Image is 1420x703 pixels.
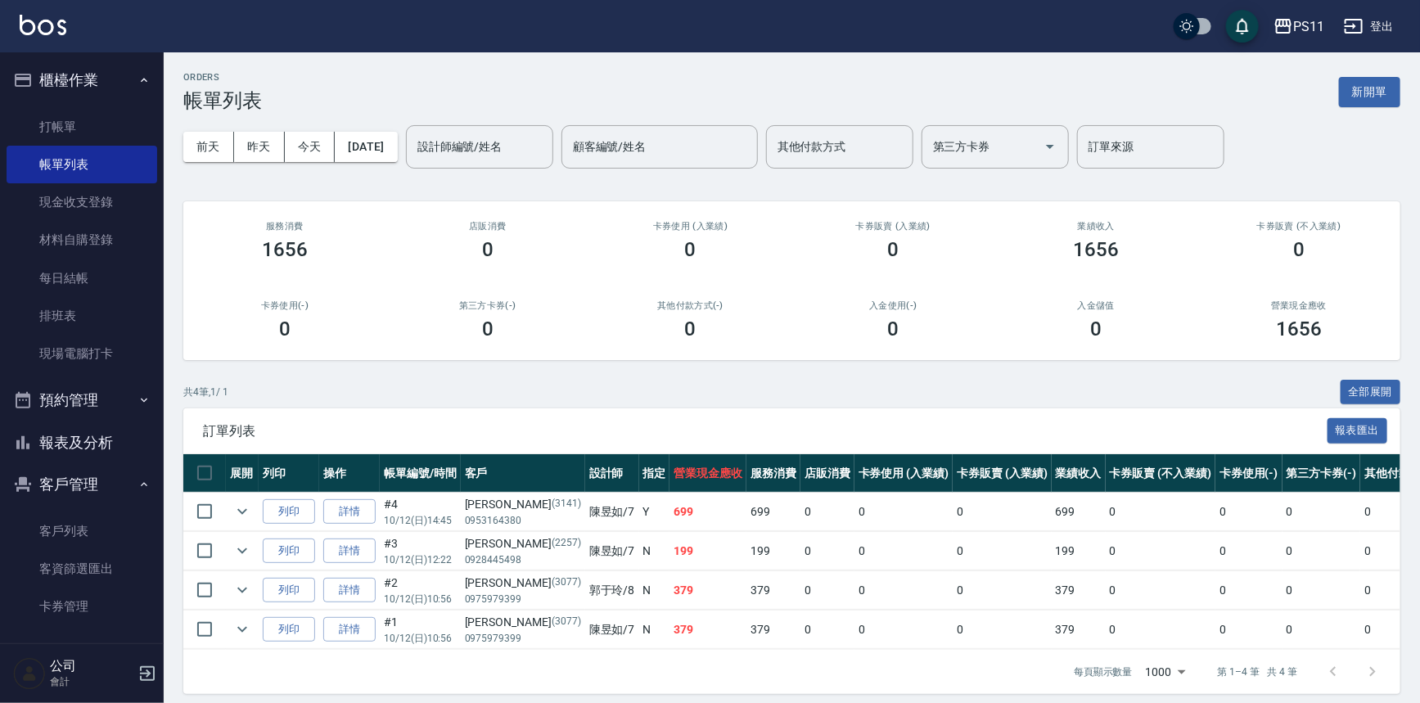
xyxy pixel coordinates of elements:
[203,300,367,311] h2: 卡券使用(-)
[1293,238,1305,261] h3: 0
[1037,133,1063,160] button: Open
[1052,454,1106,493] th: 業績收入
[1283,454,1361,493] th: 第三方卡券(-)
[1106,454,1215,493] th: 卡券販賣 (不入業績)
[183,89,262,112] h3: 帳單列表
[1339,83,1400,99] a: 新開單
[1226,10,1259,43] button: save
[406,300,570,311] h2: 第三方卡券(-)
[953,532,1052,570] td: 0
[226,454,259,493] th: 展開
[1052,571,1106,610] td: 379
[1283,571,1361,610] td: 0
[746,571,800,610] td: 379
[384,552,457,567] p: 10/12 (日) 12:22
[259,454,319,493] th: 列印
[230,578,255,602] button: expand row
[263,499,315,525] button: 列印
[609,300,773,311] h2: 其他付款方式(-)
[854,454,953,493] th: 卡券使用 (入業績)
[585,532,639,570] td: 陳昱如 /7
[7,512,157,550] a: 客戶列表
[746,611,800,649] td: 379
[461,454,585,493] th: 客戶
[203,221,367,232] h3: 服務消費
[552,614,581,631] p: (3077)
[1276,318,1322,340] h3: 1656
[7,421,157,464] button: 報表及分析
[384,513,457,528] p: 10/12 (日) 14:45
[323,539,376,564] a: 詳情
[203,423,1328,439] span: 訂單列表
[1052,493,1106,531] td: 699
[1074,665,1133,679] p: 每頁顯示數量
[800,493,854,531] td: 0
[1106,571,1215,610] td: 0
[482,238,494,261] h3: 0
[234,132,285,162] button: 昨天
[7,259,157,297] a: 每日結帳
[1339,77,1400,107] button: 新開單
[1106,532,1215,570] td: 0
[7,297,157,335] a: 排班表
[230,617,255,642] button: expand row
[1052,532,1106,570] td: 199
[1337,11,1400,42] button: 登出
[1139,650,1192,694] div: 1000
[482,318,494,340] h3: 0
[1328,418,1388,444] button: 報表匯出
[319,454,380,493] th: 操作
[1106,493,1215,531] td: 0
[1267,10,1331,43] button: PS11
[1106,611,1215,649] td: 0
[1090,318,1102,340] h3: 0
[669,454,746,493] th: 營業現金應收
[585,571,639,610] td: 郭于玲 /8
[7,550,157,588] a: 客資篩選匯出
[7,221,157,259] a: 材料自購登錄
[384,631,457,646] p: 10/12 (日) 10:56
[800,532,854,570] td: 0
[854,571,953,610] td: 0
[552,535,581,552] p: (2257)
[800,611,854,649] td: 0
[230,539,255,563] button: expand row
[639,493,670,531] td: Y
[380,532,461,570] td: #3
[685,238,696,261] h3: 0
[1014,221,1178,232] h2: 業績收入
[465,592,581,606] p: 0975979399
[465,535,581,552] div: [PERSON_NAME]
[323,617,376,642] a: 詳情
[669,493,746,531] td: 699
[953,454,1052,493] th: 卡券販賣 (入業績)
[811,300,975,311] h2: 入金使用(-)
[285,132,336,162] button: 今天
[1014,300,1178,311] h2: 入金儲值
[323,499,376,525] a: 詳情
[7,463,157,506] button: 客戶管理
[609,221,773,232] h2: 卡券使用 (入業績)
[7,633,157,675] button: 行銷工具
[50,674,133,689] p: 會計
[380,571,461,610] td: #2
[887,318,899,340] h3: 0
[7,108,157,146] a: 打帳單
[887,238,899,261] h3: 0
[1328,422,1388,438] a: 報表匯出
[13,657,46,690] img: Person
[585,611,639,649] td: 陳昱如 /7
[552,575,581,592] p: (3077)
[1215,532,1283,570] td: 0
[639,611,670,649] td: N
[380,454,461,493] th: 帳單編號/時間
[685,318,696,340] h3: 0
[183,385,228,399] p: 共 4 筆, 1 / 1
[20,15,66,35] img: Logo
[7,335,157,372] a: 現場電腦打卡
[669,571,746,610] td: 379
[50,658,133,674] h5: 公司
[1283,611,1361,649] td: 0
[183,132,234,162] button: 前天
[811,221,975,232] h2: 卡券販賣 (入業績)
